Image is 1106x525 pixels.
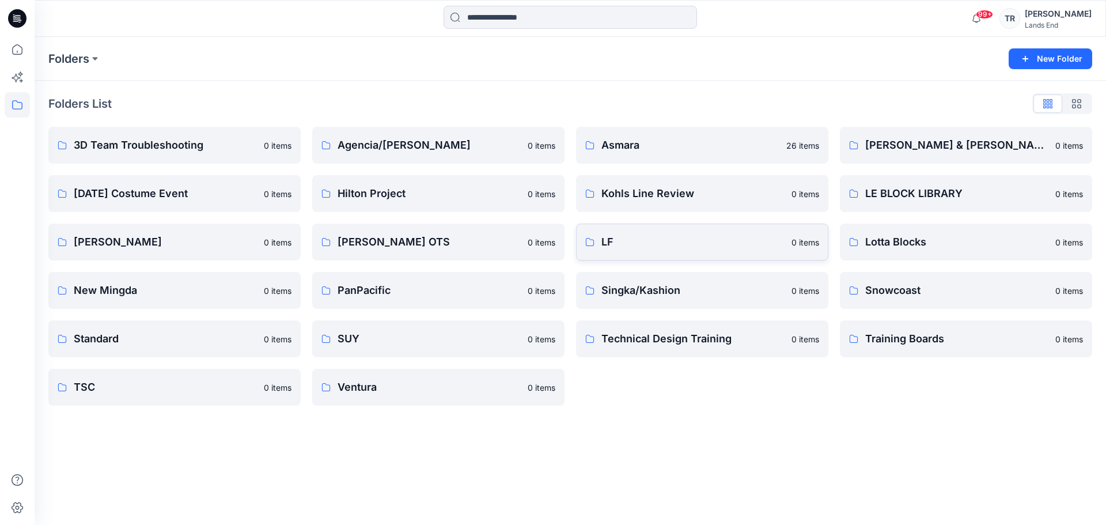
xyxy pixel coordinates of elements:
[576,272,828,309] a: Singka/Kashion0 items
[601,331,785,347] p: Technical Design Training
[865,186,1048,202] p: LE BLOCK LIBRARY
[48,320,301,357] a: Standard0 items
[48,272,301,309] a: New Mingda0 items
[74,234,257,250] p: [PERSON_NAME]
[576,320,828,357] a: Technical Design Training0 items
[312,369,565,406] a: Ventura0 items
[312,320,565,357] a: SUY0 items
[840,127,1092,164] a: [PERSON_NAME] & [PERSON_NAME] Chat0 items
[576,175,828,212] a: Kohls Line Review0 items
[1055,285,1083,297] p: 0 items
[1055,188,1083,200] p: 0 items
[576,127,828,164] a: Asmara26 items
[264,382,291,394] p: 0 items
[840,320,1092,357] a: Training Boards0 items
[48,369,301,406] a: TSC0 items
[1055,333,1083,345] p: 0 items
[528,139,555,152] p: 0 items
[48,51,89,67] a: Folders
[338,137,521,153] p: Agencia/[PERSON_NAME]
[338,379,521,395] p: Ventura
[1025,7,1092,21] div: [PERSON_NAME]
[840,272,1092,309] a: Snowcoast0 items
[791,188,819,200] p: 0 items
[74,137,257,153] p: 3D Team Troubleshooting
[528,188,555,200] p: 0 items
[840,175,1092,212] a: LE BLOCK LIBRARY0 items
[528,236,555,248] p: 0 items
[312,224,565,260] a: [PERSON_NAME] OTS0 items
[976,10,993,19] span: 99+
[74,379,257,395] p: TSC
[528,382,555,394] p: 0 items
[865,137,1048,153] p: [PERSON_NAME] & [PERSON_NAME] Chat
[1009,48,1092,69] button: New Folder
[1055,139,1083,152] p: 0 items
[528,285,555,297] p: 0 items
[74,282,257,299] p: New Mingda
[338,186,521,202] p: Hilton Project
[264,285,291,297] p: 0 items
[264,188,291,200] p: 0 items
[338,234,521,250] p: [PERSON_NAME] OTS
[601,186,785,202] p: Kohls Line Review
[576,224,828,260] a: LF0 items
[601,137,779,153] p: Asmara
[601,234,785,250] p: LF
[865,331,1048,347] p: Training Boards
[264,139,291,152] p: 0 items
[74,186,257,202] p: [DATE] Costume Event
[312,175,565,212] a: Hilton Project0 items
[791,333,819,345] p: 0 items
[74,331,257,347] p: Standard
[1025,21,1092,29] div: Lands End
[865,282,1048,299] p: Snowcoast
[48,175,301,212] a: [DATE] Costume Event0 items
[791,285,819,297] p: 0 items
[338,331,521,347] p: SUY
[312,272,565,309] a: PanPacific0 items
[338,282,521,299] p: PanPacific
[312,127,565,164] a: Agencia/[PERSON_NAME]0 items
[264,236,291,248] p: 0 items
[786,139,819,152] p: 26 items
[528,333,555,345] p: 0 items
[48,224,301,260] a: [PERSON_NAME]0 items
[840,224,1092,260] a: Lotta Blocks0 items
[48,95,112,112] p: Folders List
[1055,236,1083,248] p: 0 items
[999,8,1020,29] div: TR
[601,282,785,299] p: Singka/Kashion
[791,236,819,248] p: 0 items
[865,234,1048,250] p: Lotta Blocks
[264,333,291,345] p: 0 items
[48,127,301,164] a: 3D Team Troubleshooting0 items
